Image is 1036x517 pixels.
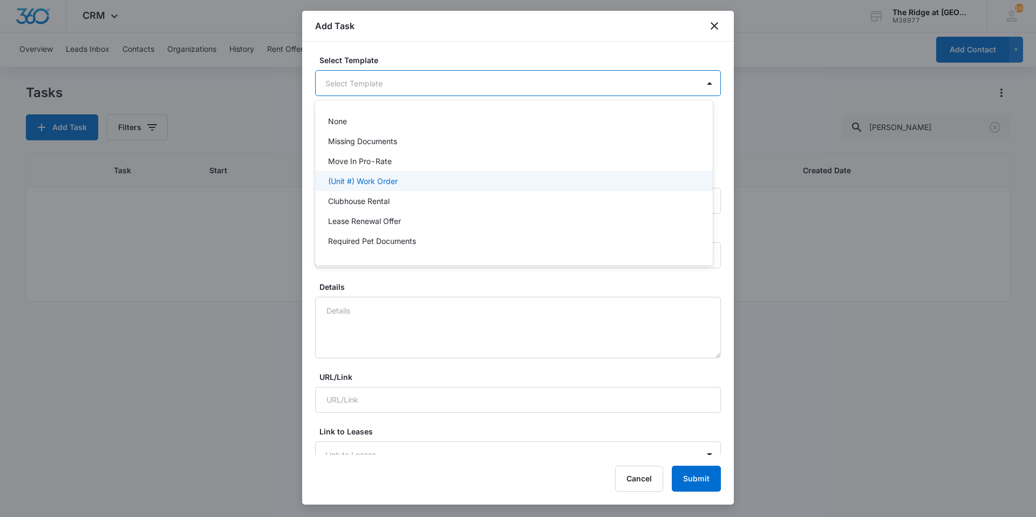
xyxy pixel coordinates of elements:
[328,135,397,147] p: Missing Documents
[328,115,347,127] p: None
[328,235,416,247] p: Required Pet Documents
[328,255,380,267] p: Theater Rental
[328,155,392,167] p: Move In Pro-Rate
[328,215,401,227] p: Lease Renewal Offer
[328,175,398,187] p: (Unit #) Work Order
[328,195,390,207] p: Clubhouse Rental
